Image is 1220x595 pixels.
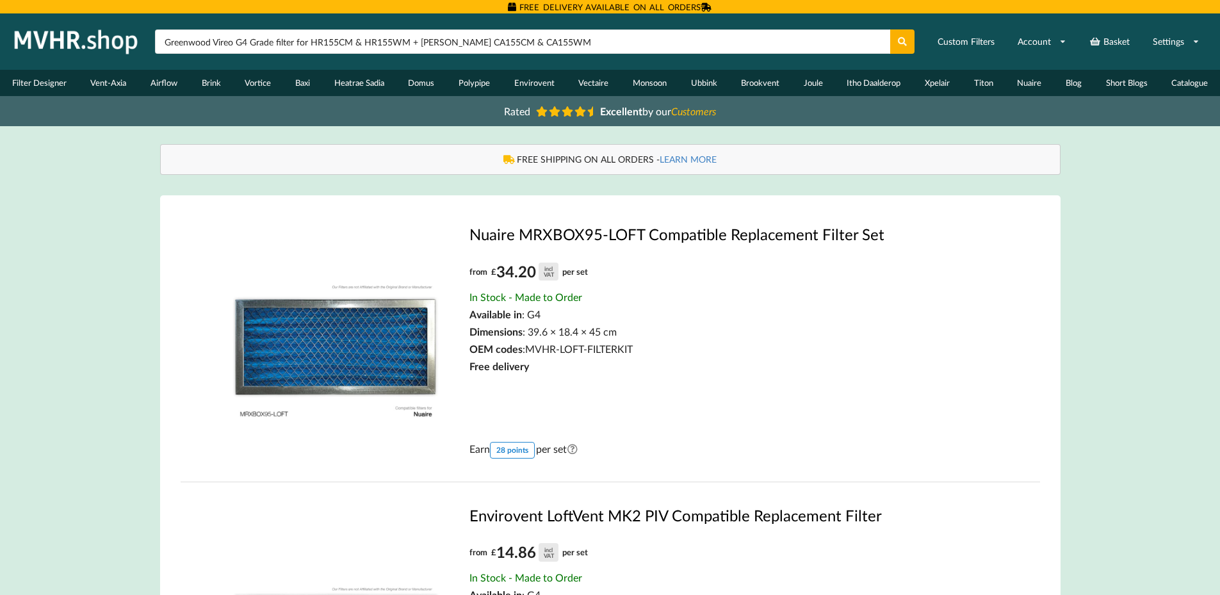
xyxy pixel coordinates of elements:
a: Xpelair [913,70,962,96]
span: Available in [469,308,522,320]
i: Customers [671,105,716,117]
a: Brookvent [729,70,792,96]
div: Free delivery [469,360,1000,372]
a: Account [1009,30,1075,53]
div: FREE SHIPPING ON ALL ORDERS - [174,153,1047,166]
span: Dimensions [469,325,523,338]
a: Ubbink [679,70,729,96]
a: Basket [1081,30,1138,53]
a: Heatrae Sadia [322,70,396,96]
a: Nuaire MRXBOX95-LOFT Compatible Replacement Filter Set [469,225,1000,243]
span: Earn per set [469,442,581,459]
a: Settings [1144,30,1208,53]
span: by our [600,105,716,117]
a: Envirovent [502,70,567,96]
a: Polypipe [446,70,502,96]
a: Blog [1053,70,1094,96]
a: Airflow [138,70,190,96]
span: per set [562,266,588,277]
a: Vortice [233,70,284,96]
div: : G4 [469,308,1000,320]
div: : 39.6 × 18.4 × 45 cm [469,325,1000,338]
div: incl [544,266,553,272]
a: Titon [962,70,1005,96]
a: Brink [190,70,233,96]
img: mvhr.shop.png [9,26,143,58]
div: 28 points [490,442,535,459]
a: Joule [792,70,835,96]
span: £ [491,542,496,562]
span: per set [562,547,588,557]
img: Nuaire_MRXBOX95-LOFT.jpg [220,225,451,456]
span: from [469,547,487,557]
div: 34.20 [491,262,558,282]
a: Domus [396,70,446,96]
div: In Stock - Made to Order [469,571,1000,583]
a: Nuaire [1005,70,1054,96]
a: LEARN MORE [660,154,717,165]
a: Itho Daalderop [835,70,913,96]
input: Search product name or part number... [155,29,890,54]
span: Rated [504,105,530,117]
a: Short Blogs [1094,70,1160,96]
a: Envirovent LoftVent MK2 PIV Compatible Replacement Filter [469,506,1000,525]
span: OEM codes [469,343,523,355]
a: Baxi [283,70,322,96]
a: Vent-Axia [79,70,139,96]
a: Vectaire [566,70,621,96]
span: MVHR-LOFT-FILTERKIT [525,343,633,355]
div: incl [544,547,553,553]
b: Excellent [600,105,642,117]
a: Rated Excellentby ourCustomers [495,101,726,122]
a: Monsoon [621,70,679,96]
div: 14.86 [491,542,558,562]
a: Custom Filters [929,30,1003,53]
div: In Stock - Made to Order [469,291,1000,303]
a: Catalogue [1159,70,1220,96]
div: VAT [544,272,554,277]
div: VAT [544,553,554,558]
span: £ [491,262,496,282]
div: : [469,343,1000,355]
span: from [469,266,487,277]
